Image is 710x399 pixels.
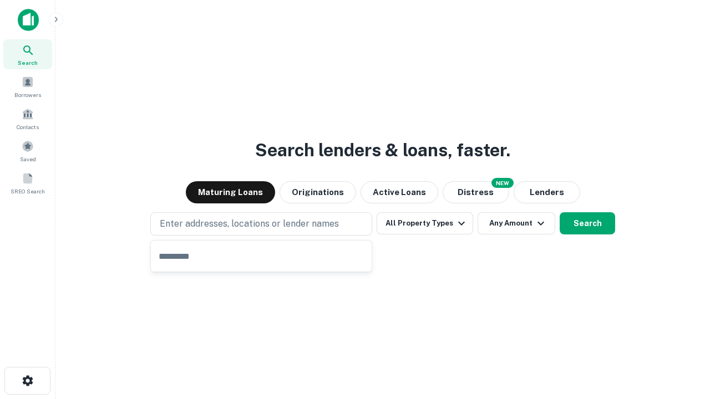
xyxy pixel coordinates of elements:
iframe: Chat Widget [655,275,710,328]
button: Any Amount [478,212,555,234]
a: SREO Search [3,168,52,198]
a: Search [3,39,52,69]
button: Enter addresses, locations or lender names [150,212,372,236]
div: NEW [491,178,514,188]
button: Lenders [514,181,580,203]
button: All Property Types [377,212,473,234]
button: Active Loans [361,181,438,203]
span: Contacts [17,122,39,131]
button: Search distressed loans with lien and other non-mortgage details. [443,181,509,203]
button: Maturing Loans [186,181,275,203]
button: Search [560,212,615,234]
span: SREO Search [11,187,45,196]
span: Search [18,58,38,67]
a: Borrowers [3,71,52,101]
a: Contacts [3,104,52,134]
button: Originations [280,181,356,203]
h3: Search lenders & loans, faster. [255,137,510,163]
img: capitalize-icon.png [18,9,39,31]
p: Enter addresses, locations or lender names [160,217,339,231]
span: Borrowers [14,90,41,99]
a: Saved [3,136,52,166]
span: Saved [20,155,36,163]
